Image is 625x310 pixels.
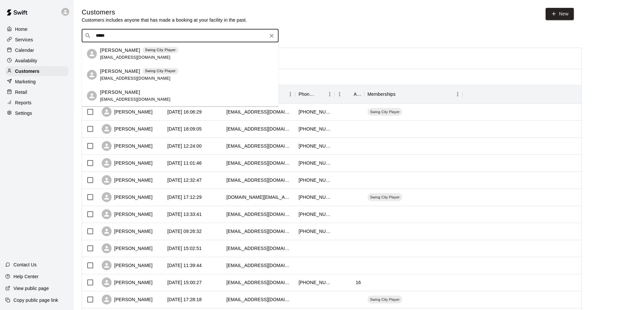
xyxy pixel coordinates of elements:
div: +14147504114 [299,143,331,149]
div: Memberships [367,85,396,103]
p: [PERSON_NAME] [100,68,140,75]
p: View public page [13,285,49,292]
a: Retail [5,87,69,97]
div: nckbc441@gmail.com [226,245,292,252]
p: Retail [15,89,27,95]
a: Reports [5,98,69,108]
p: Help Center [13,273,38,280]
div: Age [335,85,364,103]
p: Services [15,36,33,43]
div: kalebgloeckler274@gmail.com [226,279,292,286]
div: kimberlymarlow80@icoud.com [226,296,292,303]
span: Swing City Player [367,297,402,302]
a: Marketing [5,77,69,87]
div: theresa44@uwalumni.com [226,143,292,149]
div: Kimberly Marlow [87,49,97,59]
div: 2025-08-15 09:26:32 [167,228,202,235]
div: +12622105452 [299,126,331,132]
p: [PERSON_NAME] [100,47,140,54]
span: [EMAIL_ADDRESS][DOMAIN_NAME] [100,55,171,60]
p: Calendar [15,47,34,53]
div: +12629498992 [299,228,331,235]
div: 2025-08-12 11:39:44 [167,262,202,269]
p: Home [15,26,28,32]
div: Email [223,85,295,103]
div: Swing City Player [367,193,402,201]
button: Sort [396,90,405,99]
button: Menu [325,89,335,99]
button: Menu [335,89,344,99]
div: Memberships [364,85,463,103]
div: [PERSON_NAME] [102,295,153,304]
p: Contact Us [13,261,37,268]
p: Swing City Player [145,47,176,53]
div: [PERSON_NAME] [102,260,153,270]
div: ash_wagner5@yahoo.com [226,160,292,166]
div: kimberlymarlow80@icloud.com [226,109,292,115]
div: 2025-08-06 17:28:18 [167,296,202,303]
a: Customers [5,66,69,76]
button: Sort [344,90,354,99]
div: 16 [356,279,361,286]
div: +19049104777 [299,211,331,217]
div: Phone Number [299,85,316,103]
div: 2025-09-07 12:24:00 [167,143,202,149]
div: [PERSON_NAME] [102,278,153,287]
p: Customers [15,68,39,74]
span: Swing City Player [367,109,402,114]
a: Calendar [5,45,69,55]
p: Marketing [15,78,36,85]
p: Swing City Player [145,68,176,74]
div: Search customers by name or email [82,29,279,42]
button: Sort [316,90,325,99]
span: [EMAIL_ADDRESS][DOMAIN_NAME] [100,97,171,102]
div: 2025-08-26 12:32:47 [167,177,202,183]
button: Clear [267,31,276,40]
div: Kim Marlow [87,70,97,80]
button: Menu [285,89,295,99]
div: +18153477579 [299,160,331,166]
p: [PERSON_NAME] [100,89,140,96]
div: +12623314965 [299,109,331,115]
span: [EMAIL_ADDRESS][DOMAIN_NAME] [100,76,171,81]
div: Swing City Player [367,296,402,303]
div: [PERSON_NAME] [102,209,153,219]
div: [PERSON_NAME] [102,124,153,134]
div: +12406888882 [299,194,331,200]
div: randy98zr600efi1@icloud.com [226,228,292,235]
div: 2025-09-14 18:09:05 [167,126,202,132]
div: Swing City Player [367,108,402,116]
a: Home [5,24,69,34]
div: jcullen1524@gmail.com [226,211,292,217]
p: Reports [15,99,31,106]
div: +12622258938 [299,279,331,286]
div: Phone Number [295,85,335,103]
a: Availability [5,56,69,66]
div: atmosjordan@gmail.com [226,262,292,269]
div: [PERSON_NAME] [102,243,153,253]
div: [PERSON_NAME] [102,107,153,117]
p: Settings [15,110,32,116]
div: 2025-08-19 17:12:29 [167,194,202,200]
div: [PERSON_NAME] [102,141,153,151]
a: Services [5,35,69,45]
div: 2025-08-18 13:33:41 [167,211,202,217]
div: [PERSON_NAME] [102,226,153,236]
p: Customers includes anyone that has made a booking at your facility in the past. [82,17,247,23]
div: 2025-09-16 16:06:29 [167,109,202,115]
a: Settings [5,108,69,118]
div: [PERSON_NAME] [102,158,153,168]
div: [PERSON_NAME] [102,175,153,185]
button: Menu [453,89,463,99]
div: 2025-09-07 11:01:46 [167,160,202,166]
div: 2025-08-13 15:02:51 [167,245,202,252]
a: New [546,8,574,20]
